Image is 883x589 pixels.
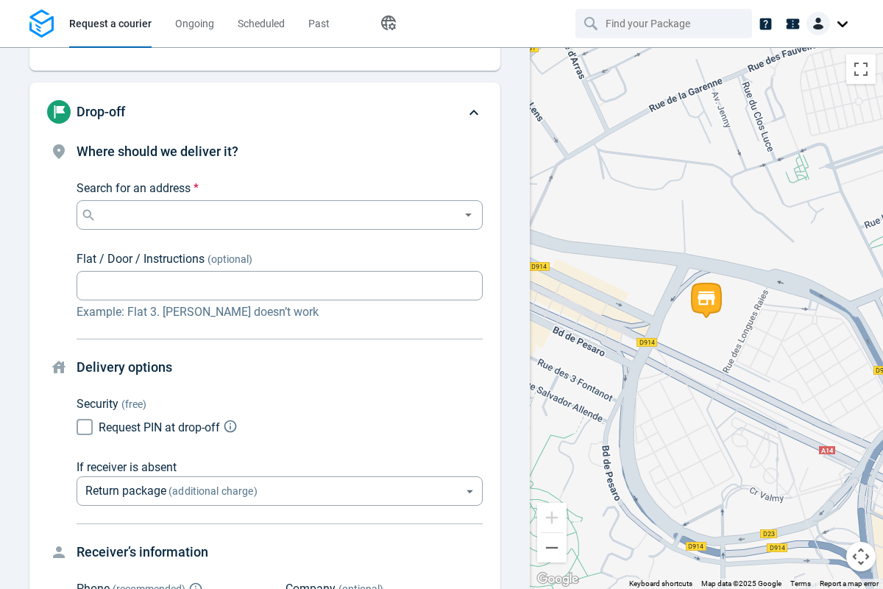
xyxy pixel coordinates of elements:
img: Google [533,570,582,589]
span: (free) [121,397,146,412]
span: Map data ©2025 Google [701,579,781,588]
span: Search for an address [77,181,191,195]
img: Client [806,12,830,35]
span: If receiver is absent [77,460,177,474]
button: Toggle fullscreen view [846,54,876,84]
span: (additional charge) [166,485,258,497]
p: Security [77,395,118,413]
span: Past [308,18,330,29]
a: Open this area in Google Maps (opens a new window) [533,570,582,589]
span: Request PIN at drop-off [99,420,220,434]
img: Logo [29,10,54,38]
button: Keyboard shortcuts [629,579,692,589]
h4: Receiver’s information [77,542,483,562]
div: Drop-off [29,82,500,141]
a: Terms [790,579,811,588]
span: (optional) [208,253,252,265]
p: Example: Flat 3. [PERSON_NAME] doesn’t work [77,303,483,321]
span: Scheduled [238,18,285,29]
span: Flat / Door / Instructions [77,252,205,266]
button: Open [459,206,478,225]
span: Drop-off [77,104,125,119]
button: Map camera controls [846,542,876,571]
span: Ongoing [175,18,214,29]
span: Where should we deliver it? [77,144,238,159]
span: Request a courier [69,18,152,29]
input: Find your Package [606,10,725,38]
button: Zoom out [537,533,567,562]
div: Return package [77,476,483,506]
h4: Delivery options [77,357,483,378]
a: Report a map error [820,579,879,588]
button: Explain PIN code request [226,422,235,431]
button: Zoom in [537,503,567,532]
